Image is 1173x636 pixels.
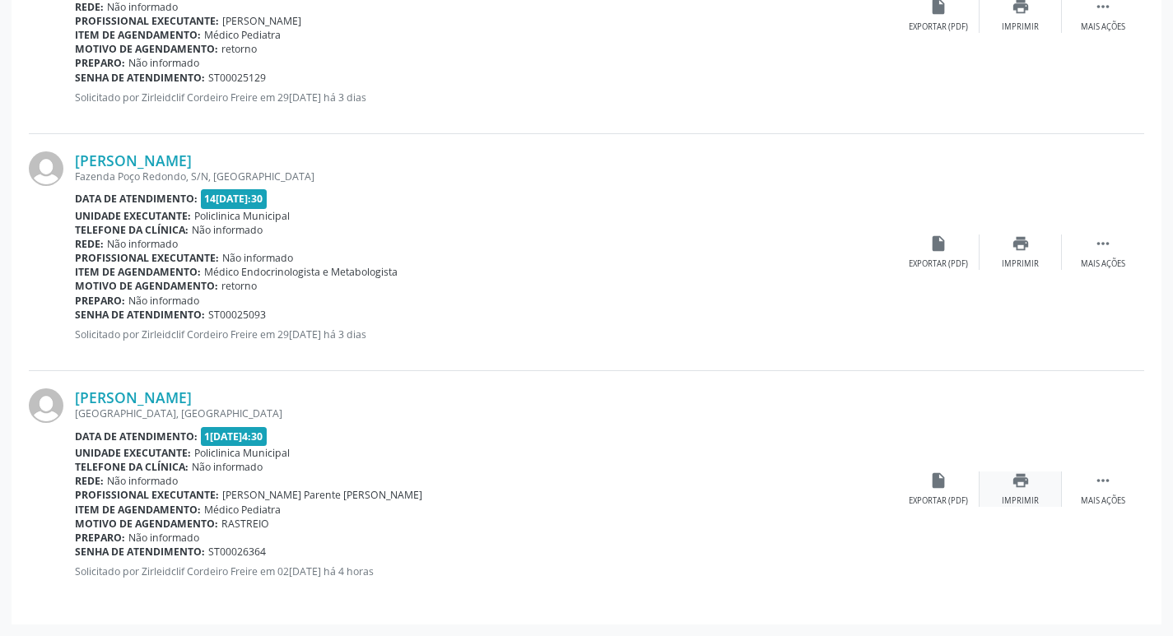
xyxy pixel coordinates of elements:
b: Preparo: [75,56,125,70]
span: 1[DATE]4:30 [201,427,268,446]
div: Mais ações [1081,21,1125,33]
span: ST00025129 [208,71,266,85]
div: Fazenda Poço Redondo, S/N, [GEOGRAPHIC_DATA] [75,169,897,183]
span: Médico Pediatra [204,503,281,517]
div: Exportar (PDF) [909,21,968,33]
b: Item de agendamento: [75,265,201,279]
span: Policlinica Municipal [194,209,290,223]
i:  [1094,234,1112,253]
span: Não informado [192,223,263,237]
span: Não informado [192,460,263,474]
span: ST00026364 [208,545,266,559]
b: Senha de atendimento: [75,545,205,559]
span: ST00025093 [208,308,266,322]
i: print [1012,234,1030,253]
span: Médico Pediatra [204,28,281,42]
i: print [1012,471,1030,490]
p: Solicitado por Zirleidclif Cordeiro Freire em 29[DATE] há 3 dias [75,327,897,341]
b: Rede: [75,237,104,251]
b: Profissional executante: [75,14,219,28]
img: img [29,388,63,423]
a: [PERSON_NAME] [75,151,192,169]
div: Imprimir [1002,258,1039,270]
b: Telefone da clínica: [75,460,189,474]
i: insert_drive_file [929,471,947,490]
div: Mais ações [1081,258,1125,270]
div: Imprimir [1002,21,1039,33]
i: insert_drive_file [929,234,947,253]
b: Unidade executante: [75,209,191,223]
span: [PERSON_NAME] Parente [PERSON_NAME] [222,488,422,502]
span: Não informado [128,294,199,308]
b: Rede: [75,474,104,488]
span: Não informado [222,251,293,265]
b: Telefone da clínica: [75,223,189,237]
p: Solicitado por Zirleidclif Cordeiro Freire em 02[DATE] há 4 horas [75,564,897,578]
b: Data de atendimento: [75,429,198,443]
span: retorno [221,42,257,56]
b: Senha de atendimento: [75,71,205,85]
b: Senha de atendimento: [75,308,205,322]
span: [PERSON_NAME] [222,14,301,28]
span: Não informado [128,531,199,545]
b: Motivo de agendamento: [75,279,218,293]
b: Item de agendamento: [75,503,201,517]
b: Preparo: [75,294,125,308]
b: Motivo de agendamento: [75,42,218,56]
p: Solicitado por Zirleidclif Cordeiro Freire em 29[DATE] há 3 dias [75,91,897,104]
b: Motivo de agendamento: [75,517,218,531]
b: Item de agendamento: [75,28,201,42]
span: Médico Endocrinologista e Metabologista [204,265,398,279]
span: Não informado [107,237,178,251]
b: Unidade executante: [75,446,191,460]
div: Imprimir [1002,495,1039,507]
a: [PERSON_NAME] [75,388,192,406]
b: Profissional executante: [75,488,219,502]
span: Policlinica Municipal [194,446,290,460]
span: RASTREIO [221,517,269,531]
span: retorno [221,279,257,293]
span: Não informado [128,56,199,70]
b: Profissional executante: [75,251,219,265]
div: [GEOGRAPHIC_DATA], [GEOGRAPHIC_DATA] [75,406,897,420]
div: Mais ações [1081,495,1125,507]
img: img [29,151,63,186]
b: Preparo: [75,531,125,545]
div: Exportar (PDF) [909,495,968,507]
i:  [1094,471,1112,490]
b: Data de atendimento: [75,192,198,206]
span: Não informado [107,474,178,488]
div: Exportar (PDF) [909,258,968,270]
span: 14[DATE]:30 [201,189,268,208]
